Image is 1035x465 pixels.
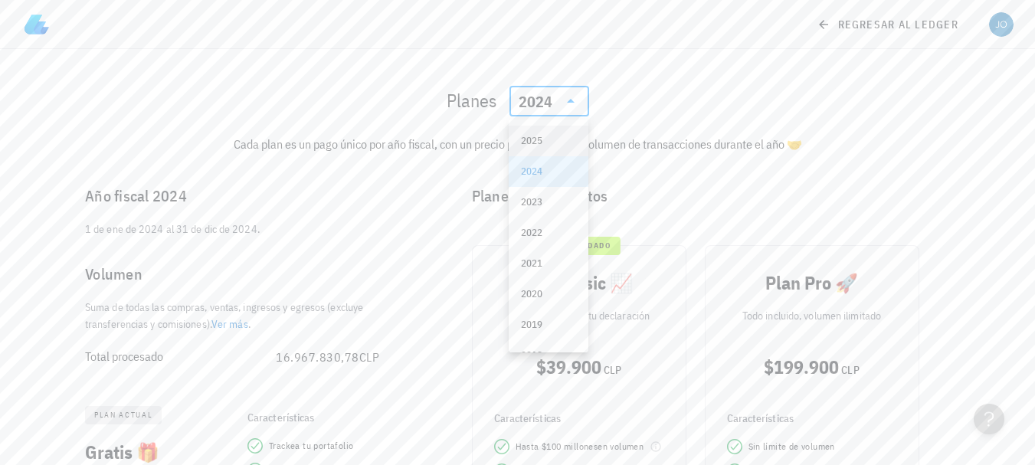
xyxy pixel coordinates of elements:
[64,126,971,162] div: Cada plan es un pago único por año fiscal, con un precio proporcional al volumen de transacciones...
[521,349,576,362] div: 2018
[748,439,835,454] span: Sin límite de volumen
[73,299,410,332] div: Suma de todas las compras, ventas, ingresos y egresos (excluye transferencias y comisiones). .
[718,307,906,324] p: Todo incluido, volumen ilimitado
[536,355,601,379] span: $39.900
[521,319,576,331] div: 2019
[25,12,49,37] img: LedgiFi
[276,349,359,365] span: 16.967.830,78
[604,363,621,377] span: CLP
[73,172,410,221] div: Año fiscal 2024
[73,250,410,299] div: Volumen
[841,363,859,377] span: CLP
[519,94,553,110] div: 2024
[764,355,839,379] span: $199.900
[521,288,576,300] div: 2020
[485,307,673,324] p: Lo necesario para tu declaración
[820,18,958,31] span: regresar al ledger
[269,438,353,454] span: Trackea tu portafolio
[447,88,497,113] h2: Planes
[546,440,598,452] span: 100 millones
[521,165,576,178] div: 2024
[989,12,1014,37] div: avatar
[521,227,576,239] div: 2022
[807,11,971,38] a: regresar al ledger
[521,135,576,147] div: 2025
[516,439,644,454] span: Hasta $ en volumen
[85,349,276,364] div: Total procesado
[211,317,248,331] a: Ver más
[73,221,410,250] div: 1 de ene de 2024 al 31 de dic de 2024.
[359,349,380,365] span: CLP
[509,86,589,116] div: 2024
[521,257,576,270] div: 2021
[460,172,963,221] div: Planes de impuestos
[765,270,858,295] span: Plan Pro 🚀
[94,406,152,424] span: plan actual
[85,440,159,464] span: Gratis 🎁
[521,196,576,208] div: 2023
